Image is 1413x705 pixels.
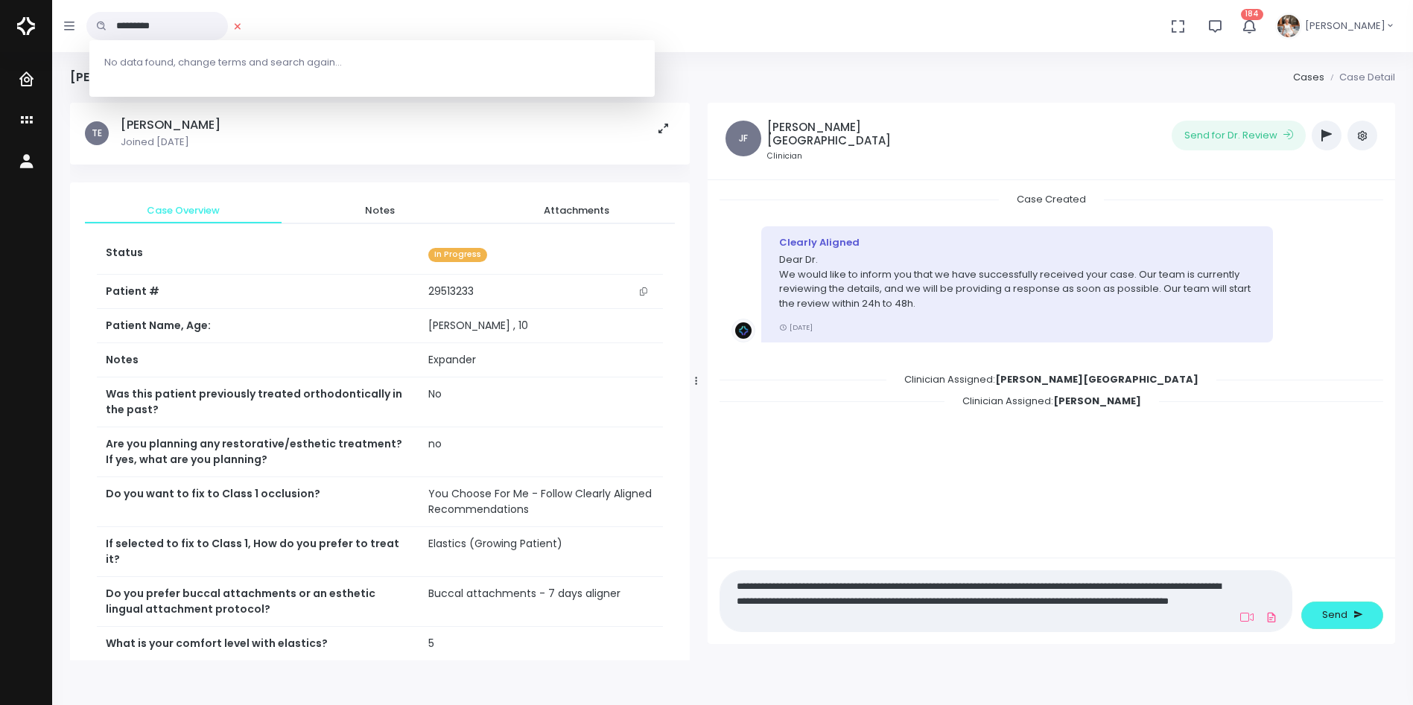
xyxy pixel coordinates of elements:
[85,121,109,145] span: TE
[779,252,1255,310] p: Dear Dr. We would like to inform you that we have successfully received your case. Our team is cu...
[886,368,1216,391] span: Clinician Assigned:
[1305,19,1385,34] span: [PERSON_NAME]
[95,55,649,70] p: No data found, change terms and search again...
[97,477,419,527] th: Do you want to fix to Class 1 occlusion?
[121,118,220,133] h5: [PERSON_NAME]
[419,427,663,477] td: no
[767,121,931,147] h5: [PERSON_NAME][GEOGRAPHIC_DATA]
[1172,121,1306,150] button: Send for Dr. Review
[1301,602,1383,629] button: Send
[767,150,931,162] small: Clinician
[1275,13,1302,39] img: Header Avatar
[97,577,419,627] th: Do you prefer buccal attachments or an esthetic lingual attachment protocol?
[419,309,663,343] td: [PERSON_NAME] , 10
[97,427,419,477] th: Are you planning any restorative/esthetic treatment? If yes, what are you planning?
[999,188,1104,211] span: Case Created
[1237,611,1257,623] a: Add Loom Video
[1293,70,1324,84] a: Cases
[428,248,487,262] span: In Progress
[419,477,663,527] td: You Choose For Me - Follow Clearly Aligned Recommendations
[419,343,663,377] td: Expander
[725,121,761,156] span: JF
[720,192,1383,543] div: scrollable content
[419,627,663,661] td: 5
[419,527,663,577] td: Elastics (Growing Patient)
[419,577,663,627] td: Buccal attachments - 7 days aligner
[121,135,220,150] p: Joined [DATE]
[97,309,419,343] th: Patient Name, Age:
[293,203,466,218] span: Notes
[995,372,1198,386] b: [PERSON_NAME][GEOGRAPHIC_DATA]
[17,10,35,42] img: Logo Horizontal
[419,275,663,309] td: 29513233
[419,377,663,427] td: No
[97,627,419,661] th: What is your comfort level with elastics?
[1241,9,1263,20] span: 184
[490,203,663,218] span: Attachments
[944,389,1159,412] span: Clinician Assigned:
[97,203,270,218] span: Case Overview
[70,103,690,660] div: scrollable content
[1263,604,1280,631] a: Add Files
[97,274,419,309] th: Patient #
[779,235,1255,250] div: Clearly Aligned
[779,322,813,332] small: [DATE]
[1322,607,1347,622] span: Send
[97,343,419,377] th: Notes
[97,527,419,577] th: If selected to fix to Class 1, How do you prefer to treat it?
[97,377,419,427] th: Was this patient previously treated orthodontically in the past?
[70,70,400,84] h4: [PERSON_NAME] , 10 (#29513233) By
[1053,394,1141,408] b: [PERSON_NAME]
[1324,70,1395,85] li: Case Detail
[97,236,419,274] th: Status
